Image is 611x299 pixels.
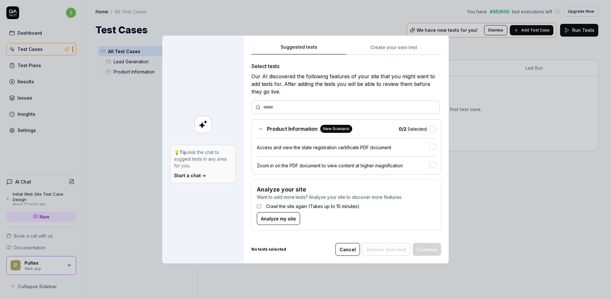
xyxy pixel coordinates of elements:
[261,215,296,222] span: Analyze my site
[267,125,318,133] span: Product Information
[251,62,441,70] div: Select tests
[179,149,188,155] strong: Tip:
[174,173,206,178] a: Start a chat →
[251,43,346,55] button: Suggested tests
[399,126,406,132] b: 0 / 2
[266,203,360,210] label: Crawl the site again (Takes up to 15 minutes)
[257,162,429,169] div: Zoom in on the PDF document to view content at higher magnification
[257,144,429,151] div: Access and view the state registration certificate PDF document
[335,243,360,256] button: Cancel
[399,126,427,132] span: Selected
[320,125,352,133] div: New Scenario
[257,185,436,194] h3: Analyze your site
[257,212,300,225] button: Analyze my site
[413,243,441,256] button: Continue
[251,247,286,252] b: No tests selected
[174,149,232,169] p: 💡 Ask the chat to suggest tests in any area for you.
[346,43,441,55] button: Create your own test
[257,194,436,200] p: Want to add more tests? Analyze your site to discover more features.
[251,73,441,95] div: Our AI discovered the following features of your site that you might want to add tests for. After...
[362,243,410,256] button: Remove Selected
